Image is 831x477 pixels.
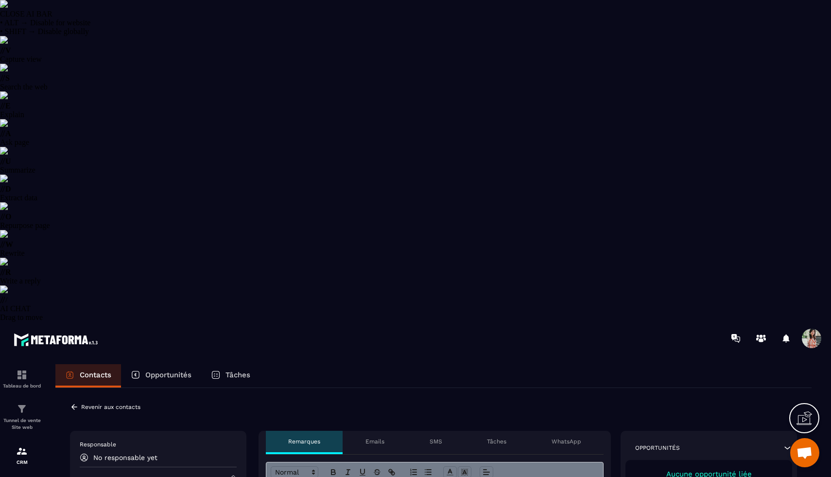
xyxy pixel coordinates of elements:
p: Tâches [487,438,506,445]
a: Opportunités [121,364,201,388]
p: WhatsApp [552,438,581,445]
img: formation [16,403,28,415]
p: Revenir aux contacts [81,404,140,410]
p: CRM [2,459,41,465]
p: SMS [430,438,442,445]
p: Contacts [80,371,111,379]
p: Tâches [225,371,250,379]
p: Tableau de bord [2,383,41,389]
div: Ouvrir le chat [790,438,819,467]
p: Opportunités [145,371,191,379]
p: No responsable yet [93,454,157,461]
img: formation [16,445,28,457]
a: Contacts [55,364,121,388]
img: logo [14,331,101,349]
a: formationformationTableau de bord [2,362,41,396]
p: Opportunités [635,444,680,452]
p: Emails [365,438,384,445]
a: formationformationTunnel de vente Site web [2,396,41,438]
a: formationformationCRM [2,438,41,472]
img: formation [16,369,28,381]
p: Tunnel de vente Site web [2,417,41,431]
p: Responsable [80,441,237,448]
a: Tâches [201,364,260,388]
p: Remarques [288,438,320,445]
